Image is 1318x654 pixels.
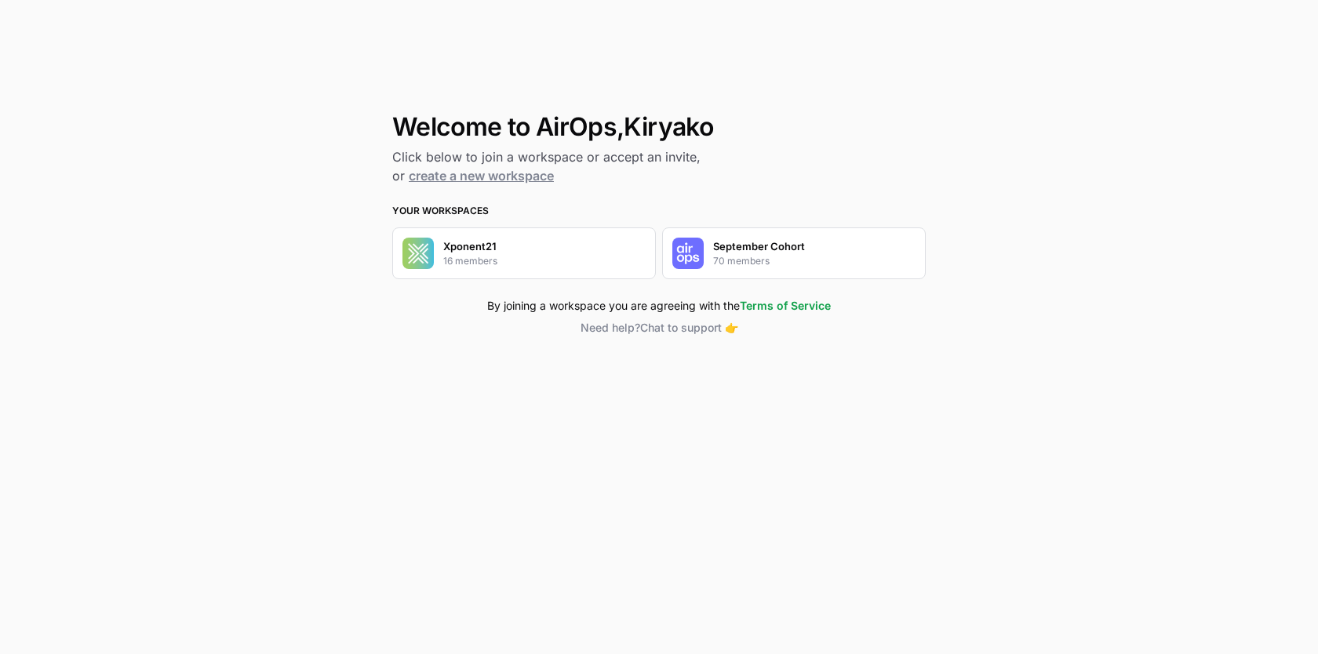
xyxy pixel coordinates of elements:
[740,299,831,312] a: Terms of Service
[409,168,554,183] a: create a new workspace
[640,321,738,334] span: Chat to support 👉
[443,238,497,254] p: Xponent21
[392,113,926,141] h1: Welcome to AirOps, Kiryako
[713,254,770,268] p: 70 members
[392,227,656,279] button: Company LogoXponent2116 members
[392,204,926,218] h3: Your Workspaces
[443,254,497,268] p: 16 members
[392,298,926,314] div: By joining a workspace you are agreeing with the
[392,320,926,336] button: Need help?Chat to support 👉
[581,321,640,334] span: Need help?
[672,238,704,269] img: Company Logo
[662,227,926,279] button: Company LogoSeptember Cohort70 members
[392,147,926,185] h2: Click below to join a workspace or accept an invite, or
[402,238,434,269] img: Company Logo
[713,238,805,254] p: September Cohort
